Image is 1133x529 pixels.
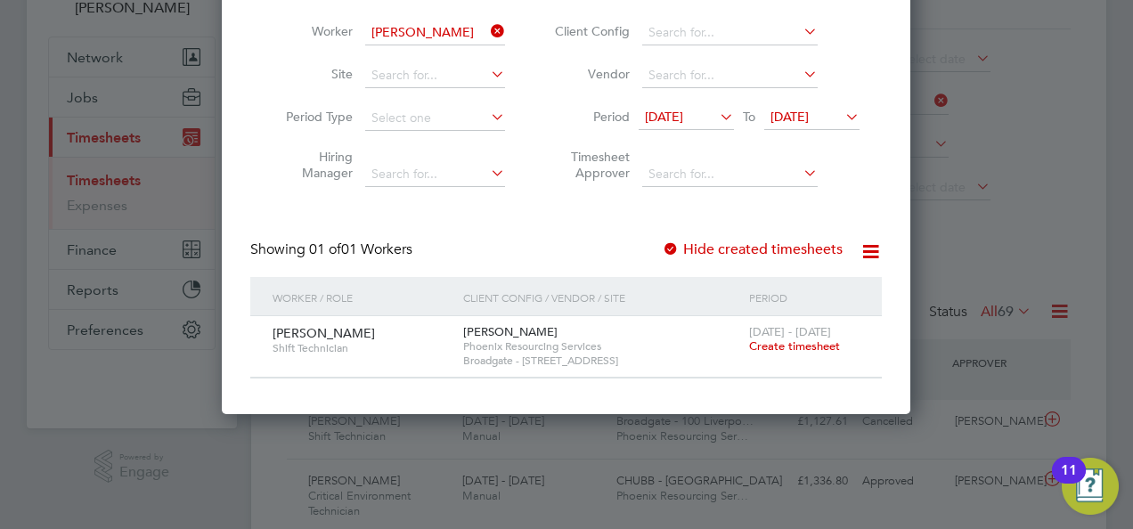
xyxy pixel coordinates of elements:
[550,66,630,82] label: Vendor
[309,240,341,258] span: 01 of
[463,354,740,368] span: Broadgate - [STREET_ADDRESS]
[645,109,683,125] span: [DATE]
[273,23,353,39] label: Worker
[273,109,353,125] label: Period Type
[1062,458,1119,515] button: Open Resource Center, 11 new notifications
[273,341,450,355] span: Shift Technician
[463,339,740,354] span: Phoenix Resourcing Services
[749,324,831,339] span: [DATE] - [DATE]
[550,149,630,181] label: Timesheet Approver
[738,105,761,128] span: To
[550,109,630,125] label: Period
[273,66,353,82] label: Site
[459,277,745,318] div: Client Config / Vendor / Site
[642,63,818,88] input: Search for...
[309,240,412,258] span: 01 Workers
[365,162,505,187] input: Search for...
[1061,470,1077,493] div: 11
[365,20,505,45] input: Search for...
[268,277,459,318] div: Worker / Role
[642,162,818,187] input: Search for...
[273,325,375,341] span: [PERSON_NAME]
[745,277,864,318] div: Period
[770,109,809,125] span: [DATE]
[662,240,843,258] label: Hide created timesheets
[250,240,416,259] div: Showing
[642,20,818,45] input: Search for...
[365,106,505,131] input: Select one
[273,149,353,181] label: Hiring Manager
[365,63,505,88] input: Search for...
[749,338,840,354] span: Create timesheet
[463,324,558,339] span: [PERSON_NAME]
[550,23,630,39] label: Client Config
